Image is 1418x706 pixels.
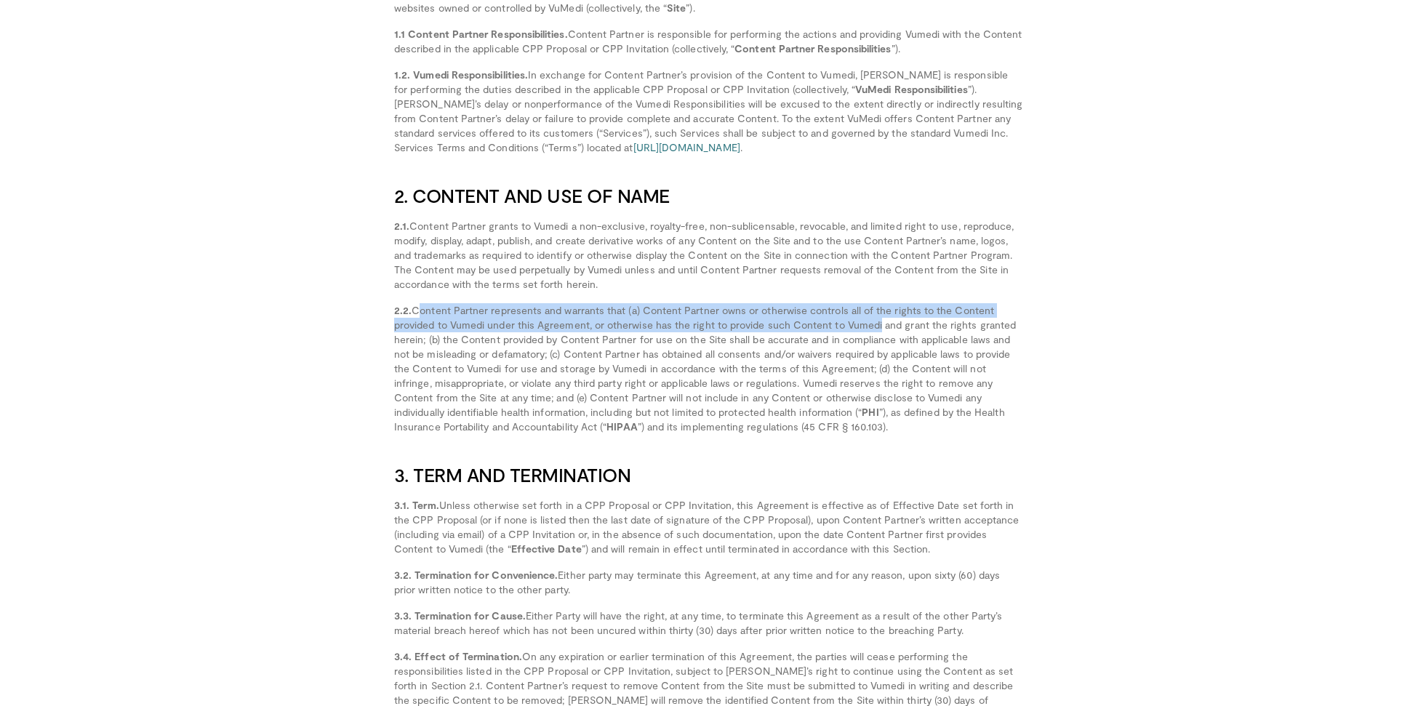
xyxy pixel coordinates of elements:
[394,28,568,40] strong: 1.1 Content Partner Responsibilities.
[394,303,1024,434] p: Content Partner represents and warrants that (a) Content Partner owns or otherwise controls all o...
[394,304,412,316] strong: 2.2.
[394,609,1024,638] p: Either Party will have the right, at any time, to terminate this Agreement as a result of the oth...
[511,542,582,555] strong: Effective Date
[734,42,891,55] strong: Content Partner Responsibilities
[394,609,526,622] strong: 3.3. Termination for Cause.
[394,68,1024,155] p: In exchange for Content Partner’s provision of the Content to Vumedi, [PERSON_NAME] is responsibl...
[862,406,878,418] strong: PHI
[394,498,1024,556] p: Unless otherwise set forth in a CPP Proposal or CPP Invitation, this Agreement is effective as of...
[394,27,1024,56] p: Content Partner is responsible for performing the actions and providing Vumedi with the Content d...
[394,219,1024,292] p: Content Partner grants to Vumedi a non-exclusive, royalty-free, non-sublicensable, revocable, and...
[394,68,528,81] strong: 1.2. Vumedi Responsibilities.
[394,220,409,232] strong: 2.1.
[394,568,1024,597] p: Either party may terminate this Agreement, at any time and for any reason, upon sixty (60) days p...
[394,184,1024,207] h3: 2. CONTENT AND USE OF NAME
[394,463,1024,486] h3: 3. TERM AND TERMINATION
[667,1,686,14] strong: Site
[606,420,637,433] strong: HIPAA
[394,650,522,662] strong: 3.4. Effect of Termination.
[855,83,968,95] strong: VuMedi Responsibilities
[394,569,558,581] strong: 3.2. Termination for Convenience.
[633,141,740,153] a: [URL][DOMAIN_NAME]
[394,499,439,511] strong: 3.1. Term.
